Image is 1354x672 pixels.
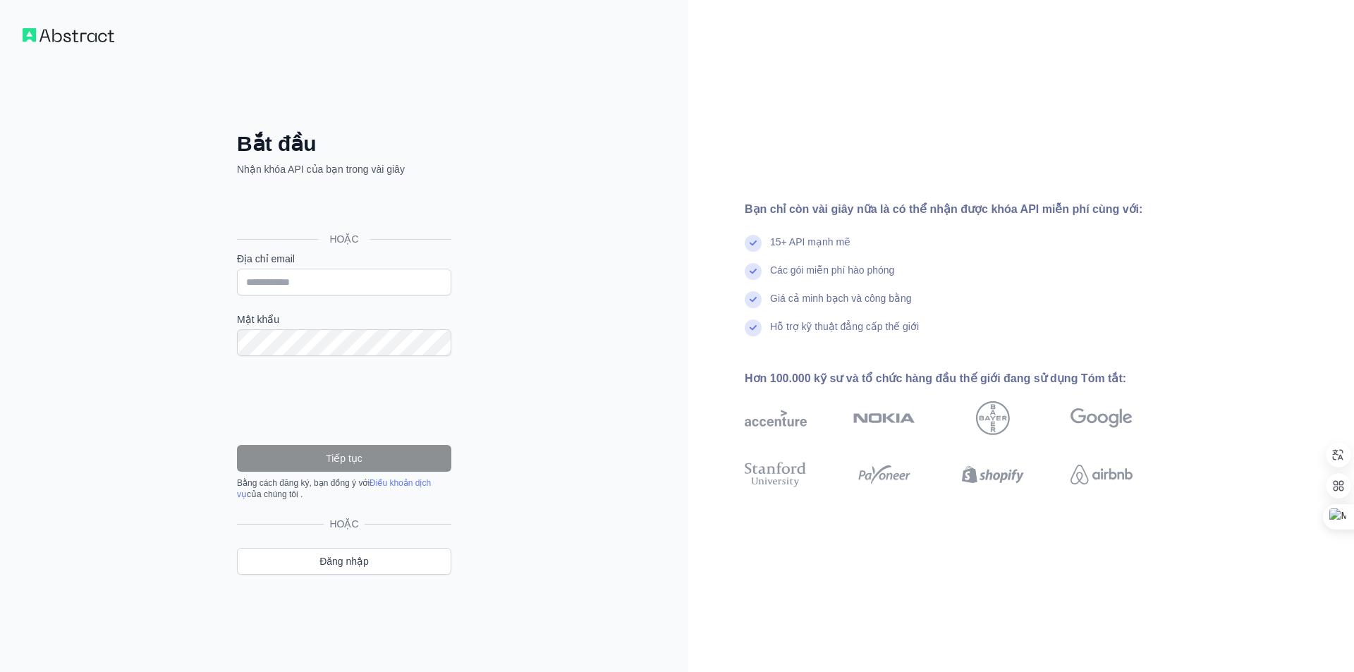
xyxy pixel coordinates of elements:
[745,319,762,336] img: dấu kiểm tra
[853,459,915,490] img: payoneer
[745,291,762,308] img: dấu kiểm tra
[237,478,370,488] font: Bằng cách đăng ký, bạn đồng ý với
[237,445,451,472] button: Tiếp tục
[745,401,807,435] img: giọng nhấn mạnh
[237,314,279,325] font: Mật khẩu
[237,548,451,575] a: Đăng nhập
[770,321,919,332] font: Hỗ trợ kỹ thuật đẳng cấp thế giới
[319,556,369,567] font: Đăng nhập
[23,28,114,42] img: Quy trình làm việc
[329,518,358,530] font: HOẶC
[1071,459,1133,490] img: airbnb
[962,459,1024,490] img: shopify
[230,192,456,223] iframe: Nút Đăng nhập bằng Google
[745,263,762,280] img: dấu kiểm tra
[329,233,358,245] font: HOẶC
[745,235,762,252] img: dấu kiểm tra
[745,372,1126,384] font: Hơn 100.000 kỹ sư và tổ chức hàng đầu thế giới đang sử dụng Tóm tắt:
[237,373,451,428] iframe: reCAPTCHA
[853,401,915,435] img: Nokia
[326,453,362,464] font: Tiếp tục
[976,401,1010,435] img: Bayer
[770,236,850,248] font: 15+ API mạnh mẽ
[745,203,1142,215] font: Bạn chỉ còn vài giây nữa là có thể nhận được khóa API miễn phí cùng với:
[770,293,912,304] font: Giá cả minh bạch và công bằng
[1071,401,1133,435] img: Google
[237,132,317,155] font: Bắt đầu
[237,253,295,264] font: Địa chỉ email
[247,489,303,499] font: của chúng tôi .
[745,459,807,490] img: Đại học Stanford
[237,164,405,175] font: Nhận khóa API của bạn trong vài giây
[770,264,894,276] font: Các gói miễn phí hào phóng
